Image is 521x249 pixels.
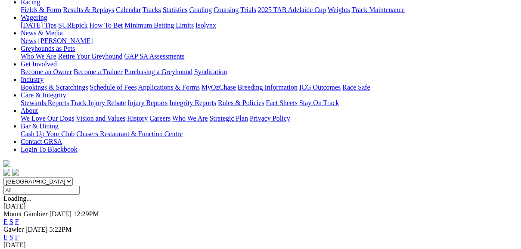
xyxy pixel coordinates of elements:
div: Wagering [21,22,518,29]
a: Contact GRSA [21,138,62,145]
a: Syndication [194,68,227,75]
a: F [15,218,19,225]
div: Greyhounds as Pets [21,53,518,60]
a: Careers [149,115,171,122]
a: Track Maintenance [352,6,405,13]
div: [DATE] [3,202,518,210]
a: Get Involved [21,60,57,68]
a: [DATE] Tips [21,22,56,29]
div: News & Media [21,37,518,45]
a: Schedule of Fees [90,84,136,91]
a: E [3,233,8,241]
a: Weights [328,6,350,13]
a: Become an Owner [21,68,72,75]
a: Chasers Restaurant & Function Centre [76,130,183,137]
a: ICG Outcomes [299,84,341,91]
a: Statistics [163,6,188,13]
a: Calendar [116,6,141,13]
a: Cash Up Your Club [21,130,74,137]
a: Applications & Forms [138,84,200,91]
a: Isolynx [195,22,216,29]
a: Rules & Policies [218,99,264,106]
a: Integrity Reports [169,99,216,106]
a: E [3,218,8,225]
span: [DATE] [25,226,48,233]
a: Login To Blackbook [21,146,78,153]
a: Industry [21,76,43,83]
a: Tracks [143,6,161,13]
div: About [21,115,518,122]
a: Privacy Policy [250,115,290,122]
a: History [127,115,148,122]
a: About [21,107,38,114]
a: S [9,233,13,241]
input: Select date [3,186,80,195]
a: Bookings & Scratchings [21,84,88,91]
a: Vision and Values [76,115,125,122]
img: logo-grsa-white.png [3,160,10,167]
a: S [9,218,13,225]
a: Who We Are [172,115,208,122]
span: Mount Gambier [3,210,48,218]
a: Minimum Betting Limits [124,22,194,29]
div: Racing [21,6,518,14]
a: [PERSON_NAME] [38,37,93,44]
a: Purchasing a Greyhound [124,68,192,75]
span: Loading... [3,195,31,202]
a: We Love Our Dogs [21,115,74,122]
a: Stay On Track [299,99,339,106]
a: Track Injury Rebate [71,99,126,106]
a: Greyhounds as Pets [21,45,75,52]
div: [DATE] [3,241,518,249]
a: 2025 TAB Adelaide Cup [258,6,326,13]
a: Stewards Reports [21,99,69,106]
a: F [15,233,19,241]
img: twitter.svg [12,169,19,176]
span: 5:22PM [50,226,72,233]
a: Results & Replays [63,6,114,13]
a: Race Safe [342,84,370,91]
a: Care & Integrity [21,91,66,99]
a: Who We Are [21,53,56,60]
a: Strategic Plan [210,115,248,122]
a: Trials [240,6,256,13]
span: Gawler [3,226,24,233]
a: MyOzChase [202,84,236,91]
div: Care & Integrity [21,99,518,107]
a: GAP SA Assessments [124,53,185,60]
div: Industry [21,84,518,91]
a: Grading [189,6,212,13]
a: Bar & Dining [21,122,59,130]
a: Become a Trainer [74,68,123,75]
a: Wagering [21,14,47,21]
div: Bar & Dining [21,130,518,138]
a: News [21,37,36,44]
a: Fact Sheets [266,99,298,106]
div: Get Involved [21,68,518,76]
a: Breeding Information [238,84,298,91]
a: How To Bet [90,22,123,29]
a: Injury Reports [127,99,167,106]
span: 12:29PM [73,210,99,218]
a: Fields & Form [21,6,61,13]
a: SUREpick [58,22,87,29]
a: News & Media [21,29,63,37]
img: facebook.svg [3,169,10,176]
a: Coursing [214,6,239,13]
span: [DATE] [50,210,72,218]
a: Retire Your Greyhound [58,53,123,60]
